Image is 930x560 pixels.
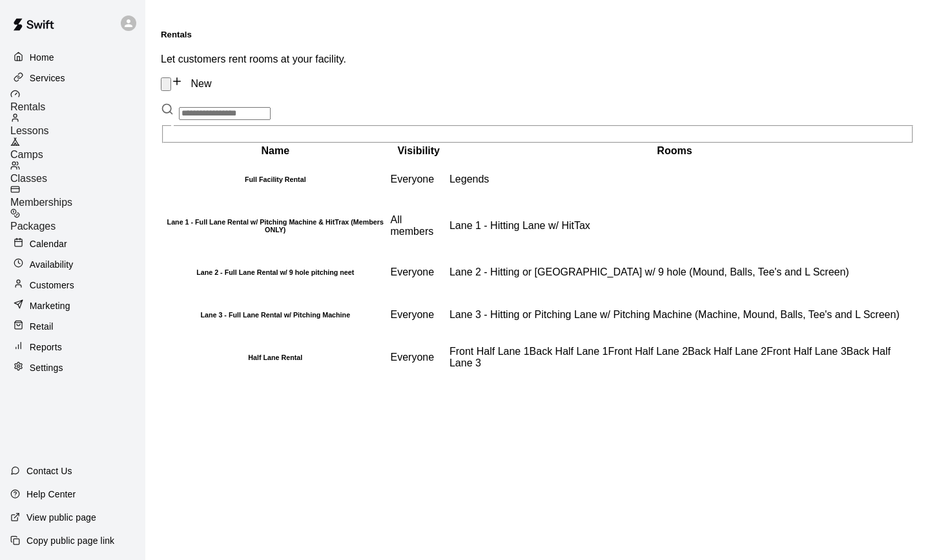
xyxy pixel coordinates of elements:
[10,68,135,88] a: Services
[657,145,692,156] b: Rooms
[26,465,72,477] p: Contact Us
[10,101,45,112] span: Rentals
[10,185,145,208] a: Memberships
[171,78,211,89] a: New
[391,309,435,320] span: Everyone
[449,174,489,185] span: Legends
[10,137,145,161] a: Camps
[449,220,590,231] span: Lane 1 - Hitting Lane w/ HitTax
[161,143,914,379] table: simple table
[10,197,72,208] span: Memberships
[10,173,47,184] span: Classes
[608,346,688,357] span: Front Half Lane 2
[30,361,63,374] p: Settings
[10,275,135,295] a: Customers
[10,337,135,357] a: Reports
[449,309,900,320] span: Lane 3 - Hitting or Pitching Lane w/ Pitching Machine (Machine, Mound, Balls, Tee's and L Screen)
[30,279,74,292] p: Customers
[530,346,608,357] span: Back Half Lane 1
[10,48,135,67] a: Home
[449,346,530,357] span: Front Half Lane 1
[397,145,440,156] b: Visibility
[10,125,49,136] span: Lessons
[161,54,914,65] p: Let customers rent rooms at your facility.
[391,309,447,321] div: This service is visible to all of your customers
[26,488,76,501] p: Help Center
[10,208,145,232] a: Packages
[391,174,447,185] div: This service is visible to all of your customers
[391,174,435,185] span: Everyone
[10,255,135,274] a: Availability
[30,341,62,354] p: Reports
[10,358,135,377] a: Settings
[26,511,96,524] p: View public page
[391,214,447,237] div: This service is visible to all members
[10,221,56,232] span: Packages
[26,534,114,547] p: Copy public page link
[767,346,847,357] span: Front Half Lane 3
[391,352,435,363] span: Everyone
[30,72,65,85] p: Services
[161,30,914,39] h5: Rentals
[163,311,388,319] h6: Lane 3 - Full Lane Rental w/ Pitching Machine
[30,320,54,333] p: Retail
[163,218,388,234] h6: Lane 1 - Full Lane Rental w/ Pitching Machine & HitTrax (Members ONLY)
[10,149,43,160] span: Camps
[391,266,435,277] span: Everyone
[10,161,145,185] a: Classes
[163,268,388,276] h6: Lane 2 - Full Lane Rental w/ 9 hole pitching neet
[449,346,891,368] span: Back Half Lane 3
[30,51,54,64] p: Home
[391,266,447,278] div: This service is visible to all of your customers
[10,113,145,137] a: Lessons
[163,354,388,361] h6: Half Lane Rental
[10,317,135,336] a: Retail
[688,346,767,357] span: Back Half Lane 2
[391,214,434,237] span: All members
[10,234,135,254] a: Calendar
[163,175,388,183] h6: Full Facility Rental
[30,258,74,271] p: Availability
[391,352,447,363] div: This service is visible to all of your customers
[10,89,145,113] a: Rentals
[449,266,849,277] span: Lane 2 - Hitting or [GEOGRAPHIC_DATA] w/ 9 hole (Mound, Balls, Tee's and L Screen)
[30,299,70,312] p: Marketing
[161,77,171,91] button: Rental settings
[261,145,289,156] b: Name
[10,296,135,315] a: Marketing
[30,237,67,250] p: Calendar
